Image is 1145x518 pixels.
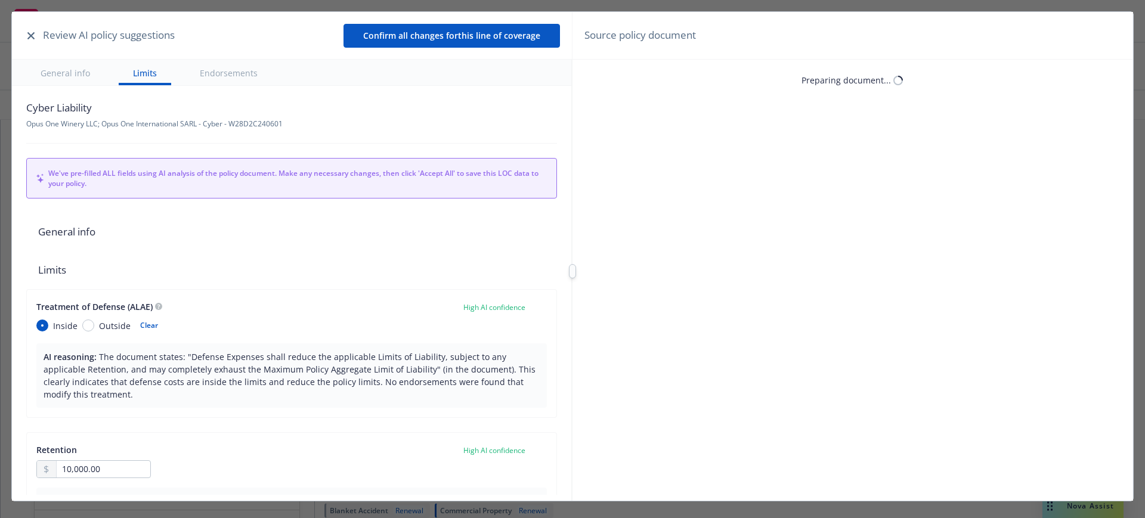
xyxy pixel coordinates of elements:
[185,60,272,85] button: Endorsements
[26,100,283,116] span: Cyber Liability
[463,302,525,312] span: High AI confidence
[43,27,175,43] span: Review AI policy suggestions
[36,320,48,331] input: Inside
[119,60,171,85] button: Limits
[44,351,536,400] span: The document states: "Defense Expenses shall reduce the applicable Limits of Liability, subject t...
[343,24,560,48] button: Confirm all changes forthis line of coverage
[26,251,557,289] span: Limits
[26,213,557,251] span: General info
[48,168,547,188] span: We've pre-filled ALL fields using AI analysis of the policy document. Make any necessary changes,...
[26,119,283,129] span: Opus One Winery LLC; Opus One International SARL - Cyber - W28D2C240601
[44,351,97,362] span: AI reasoning:
[53,320,78,332] span: Inside
[463,445,525,455] span: High AI confidence
[26,60,104,85] button: General info
[82,320,94,331] input: Outside
[801,74,891,86] div: Preparing document...
[36,301,153,312] span: Treatment of Defense (ALAE)
[584,27,696,43] span: Source policy document
[36,444,77,455] span: Retention
[99,320,131,332] span: Outside
[57,461,150,477] input: 0.00
[133,317,165,334] button: Clear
